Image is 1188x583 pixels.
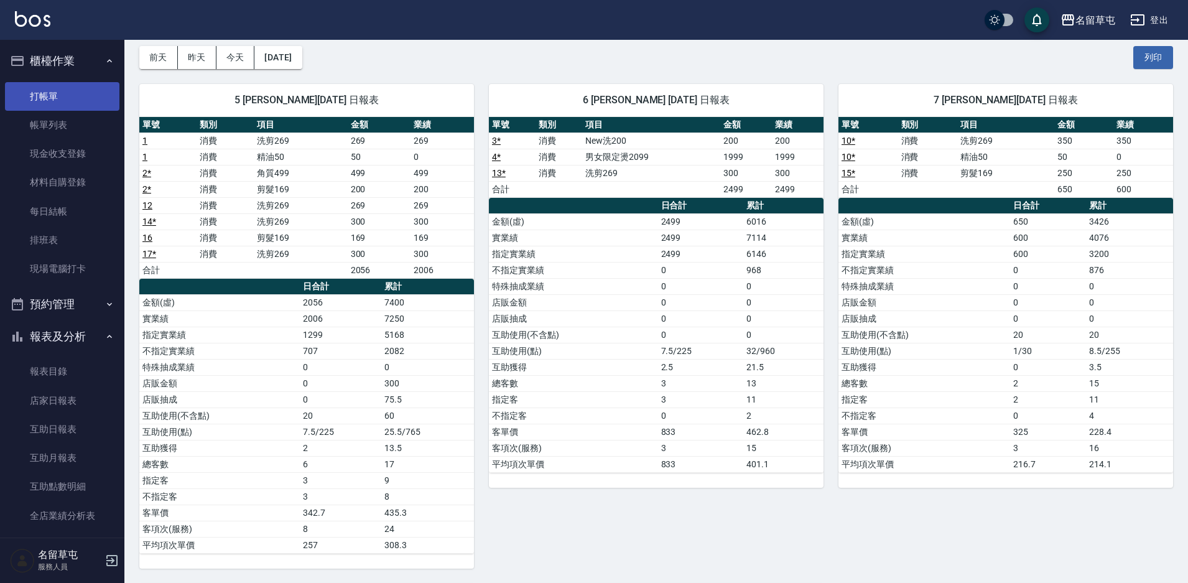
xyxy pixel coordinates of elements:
[838,213,1010,230] td: 金額(虛)
[1010,375,1086,391] td: 2
[489,117,536,133] th: 單號
[1086,198,1173,214] th: 累計
[139,279,474,554] table: a dense table
[838,198,1173,473] table: a dense table
[743,456,824,472] td: 401.1
[139,521,300,537] td: 客項次(服務)
[838,424,1010,440] td: 客單價
[1086,278,1173,294] td: 0
[838,327,1010,343] td: 互助使用(不含點)
[838,456,1010,472] td: 平均項次單價
[838,343,1010,359] td: 互助使用(點)
[1010,391,1086,408] td: 2
[1086,391,1173,408] td: 11
[348,230,411,246] td: 169
[658,310,744,327] td: 0
[348,213,411,230] td: 300
[489,262,658,278] td: 不指定實業績
[411,213,474,230] td: 300
[300,424,381,440] td: 7.5/225
[838,117,1173,198] table: a dense table
[838,294,1010,310] td: 店販金額
[1010,198,1086,214] th: 日合計
[381,391,474,408] td: 75.5
[381,521,474,537] td: 24
[139,294,300,310] td: 金額(虛)
[582,165,720,181] td: 洗剪269
[197,181,254,197] td: 消費
[489,343,658,359] td: 互助使用(點)
[411,149,474,165] td: 0
[300,456,381,472] td: 6
[1113,133,1173,149] td: 350
[411,197,474,213] td: 269
[838,375,1010,391] td: 總客數
[10,548,35,573] img: Person
[658,262,744,278] td: 0
[254,197,347,213] td: 洗剪269
[1133,46,1173,69] button: 列印
[489,424,658,440] td: 客單價
[197,213,254,230] td: 消費
[411,165,474,181] td: 499
[838,278,1010,294] td: 特殊抽成業績
[5,226,119,254] a: 排班表
[5,288,119,320] button: 預約管理
[743,440,824,456] td: 15
[1086,213,1173,230] td: 3426
[772,133,824,149] td: 200
[38,549,101,561] h5: 名留草屯
[348,165,411,181] td: 499
[1086,440,1173,456] td: 16
[5,357,119,386] a: 報表目錄
[254,165,347,181] td: 角質499
[197,230,254,246] td: 消費
[743,391,824,408] td: 11
[1086,424,1173,440] td: 228.4
[1010,246,1086,262] td: 600
[489,391,658,408] td: 指定客
[411,133,474,149] td: 269
[348,246,411,262] td: 300
[1054,149,1114,165] td: 50
[300,521,381,537] td: 8
[381,440,474,456] td: 13.5
[348,262,411,278] td: 2056
[1086,310,1173,327] td: 0
[489,327,658,343] td: 互助使用(不含點)
[5,501,119,530] a: 全店業績分析表
[489,456,658,472] td: 平均項次單價
[489,278,658,294] td: 特殊抽成業績
[720,181,772,197] td: 2499
[1086,359,1173,375] td: 3.5
[898,133,958,149] td: 消費
[743,343,824,359] td: 32/960
[1010,310,1086,327] td: 0
[1010,456,1086,472] td: 216.7
[139,117,197,133] th: 單號
[1086,456,1173,472] td: 214.1
[142,136,147,146] a: 1
[838,246,1010,262] td: 指定實業績
[5,197,119,226] a: 每日結帳
[658,375,744,391] td: 3
[489,440,658,456] td: 客項次(服務)
[254,117,347,133] th: 項目
[838,310,1010,327] td: 店販抽成
[139,424,300,440] td: 互助使用(點)
[300,488,381,505] td: 3
[489,181,536,197] td: 合計
[38,561,101,572] p: 服務人員
[1054,165,1114,181] td: 250
[1125,9,1173,32] button: 登出
[1086,230,1173,246] td: 4076
[1113,165,1173,181] td: 250
[489,213,658,230] td: 金額(虛)
[381,408,474,424] td: 60
[254,46,302,69] button: [DATE]
[381,537,474,553] td: 308.3
[743,278,824,294] td: 0
[957,133,1054,149] td: 洗剪269
[772,181,824,197] td: 2499
[1054,181,1114,197] td: 650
